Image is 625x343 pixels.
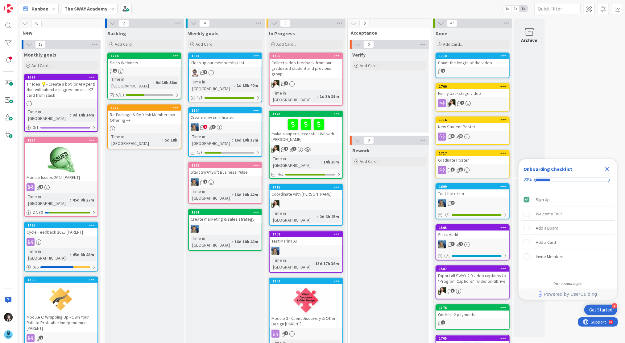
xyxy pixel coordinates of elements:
div: MA [189,225,262,233]
span: Verify [352,52,366,58]
div: 1529 [25,74,97,80]
div: 4 [612,303,617,309]
div: 45d 8h 46m [71,251,96,258]
img: avatar [4,330,13,339]
div: 1717Graduate Poster [436,150,509,164]
div: MA [270,247,342,255]
div: 1715 [272,185,342,189]
img: TP [191,69,199,77]
span: Add Card... [360,63,379,68]
div: Test Marina AI [270,237,342,245]
div: Time in [GEOGRAPHIC_DATA] [27,193,70,207]
div: 1303 [270,278,342,284]
div: 45d 8h 27m [71,197,96,203]
span: Add Card... [360,159,379,164]
div: 9+ [31,2,34,7]
span: 5 [280,19,291,27]
div: 1529 [27,75,97,79]
div: AK [436,287,509,295]
a: 1717Graduate Poster [436,150,510,178]
span: 3 [451,289,455,293]
div: 1d 3h 19m [318,93,341,100]
div: Ondrej - 2 payments [436,311,509,319]
span: 2x [511,6,519,12]
a: Powered by UserGuiding [522,289,614,300]
span: Backlog [107,30,126,36]
span: : [234,82,235,89]
img: MA [191,178,199,186]
span: Kanban [31,5,48,12]
div: AK [436,99,509,107]
div: Time in [GEOGRAPHIC_DATA] [271,257,313,270]
div: 20% [524,177,532,183]
div: 1716 [439,118,509,122]
img: AK [271,200,279,208]
div: 1700 [436,84,509,89]
div: 1712Re-Package & Refresh Membership Offering ++ [108,105,181,124]
a: 1334Module Issues 2025 [PARENT]Time in [GEOGRAPHIC_DATA]:45d 8h 27m27/30 [24,137,98,217]
div: 1705 [439,336,509,341]
span: 1 / 1 [197,95,203,101]
a: 1505Slack AuditMA0/1 [436,224,510,260]
div: 1699 [439,184,509,189]
span: : [232,238,233,245]
span: In Progress [269,30,295,36]
span: 1 [203,70,207,74]
div: 1303 [272,279,342,283]
div: 1334 [25,138,97,143]
span: Add Card... [276,41,296,47]
div: Time in [GEOGRAPHIC_DATA] [191,188,232,201]
a: 1702Test Marina AIMATime in [GEOGRAPHIC_DATA]:13d 17h 36m [269,231,343,273]
img: AK [438,287,446,295]
div: 1306 [27,278,97,282]
div: 1587 [436,266,509,272]
div: 1728make a super successful LIVE with [PERSON_NAME] [270,111,342,143]
div: Export all SWAY 2.0 video captions to "Program Captions" folder on GDrive [436,272,509,285]
img: AK [448,99,456,107]
input: Quick Filter... [534,3,581,14]
span: 4/5 [278,171,284,178]
div: 1684 [192,54,262,58]
div: Create marketing & sales strategy [189,215,262,223]
span: 0 [363,41,374,48]
div: 1684 [189,53,262,59]
span: : [232,191,233,198]
span: 40 [31,20,42,27]
span: Acceptance [351,30,423,36]
div: Test the exam [436,189,509,197]
a: 1728make a super successful LIVE with [PERSON_NAME]AKTime in [GEOGRAPHIC_DATA]:14h 10m4/5 [269,111,343,179]
div: 1702Test Marina AI [270,231,342,245]
div: 9d 14h 34m [71,112,96,118]
a: 1703Start SWAYSoft Business PulseMATime in [GEOGRAPHIC_DATA]:16d 10h 42m [188,162,262,204]
span: 1x [503,6,511,12]
div: Coordinate with [PERSON_NAME] [270,190,342,198]
img: MA [438,199,446,207]
div: 27/30 [25,209,97,216]
div: Checklist progress: 20% [524,177,612,183]
div: 1704 [192,108,262,113]
span: 1/3 [197,149,203,156]
a: 1529TP Idea 💡- Create a bot (or AI Agent) that will submit a suggestion as a KZ card from slackTi... [24,74,98,132]
span: 1 [203,180,207,184]
div: 1704 [189,108,262,113]
span: 1 [284,147,288,151]
span: Add Card... [443,41,463,47]
div: Module 3 - Client Discovery & Offer Design [PARENT] [270,314,342,328]
div: Onboarding Checklist [524,165,572,173]
a: 1704Create new certificatesMATime in [GEOGRAPHIC_DATA]:16d 10h 37m1/3 [188,107,262,157]
span: 6 [451,134,455,138]
div: 1699 [436,184,509,189]
div: 1495 [25,222,97,228]
span: 0 [359,20,370,27]
div: Checklist items [519,190,617,277]
span: 2 [459,242,463,246]
div: 0/1 [436,252,509,260]
div: 1/1 [189,94,262,102]
div: 1704Create new certificates [189,108,262,121]
span: : [317,213,318,220]
div: 14h 10m [322,159,341,165]
span: 4 [441,320,445,324]
div: 1715 [270,184,342,190]
div: Create new certificates [189,113,262,121]
img: AK [271,145,279,153]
